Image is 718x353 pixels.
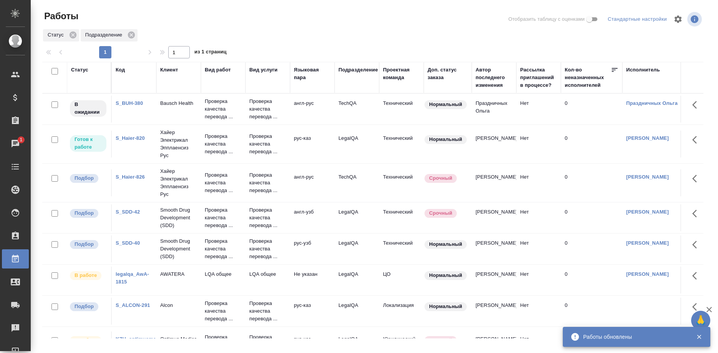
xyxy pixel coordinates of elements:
[249,270,286,278] p: LQA общее
[472,131,516,157] td: [PERSON_NAME]
[428,66,468,81] div: Доп. статус заказа
[508,15,585,23] span: Отобразить таблицу с оценками
[249,237,286,260] p: Проверка качества перевода ...
[429,174,452,182] p: Срочный
[688,267,706,285] button: Здесь прячутся важные кнопки
[516,235,561,262] td: Нет
[249,98,286,121] p: Проверка качества перевода ...
[249,171,286,194] p: Проверка качества перевода ...
[116,66,125,74] div: Код
[561,169,622,196] td: 0
[379,298,424,325] td: Локализация
[75,272,97,279] p: В работе
[160,167,197,198] p: Хайер Электрикал Эпплаенсиз Рус
[75,240,94,248] p: Подбор
[561,298,622,325] td: 0
[116,302,150,308] a: S_ALCON-291
[205,98,242,121] p: Проверка качества перевода ...
[160,302,197,309] p: Alcon
[116,174,145,180] a: S_Haier-826
[290,235,335,262] td: рус-узб
[516,267,561,293] td: Нет
[516,131,561,157] td: Нет
[691,311,710,330] button: 🙏
[116,240,140,246] a: S_SDD-40
[160,129,197,159] p: Хайер Электрикал Эпплаенсиз Рус
[626,240,669,246] a: [PERSON_NAME]
[335,204,379,231] td: LegalQA
[249,300,286,323] p: Проверка качества перевода ...
[71,66,88,74] div: Статус
[561,267,622,293] td: 0
[516,96,561,123] td: Нет
[472,204,516,231] td: [PERSON_NAME]
[205,133,242,156] p: Проверка качества перевода ...
[69,208,107,219] div: Можно подбирать исполнителей
[205,270,242,278] p: LQA общее
[335,298,379,325] td: LegalQA
[379,169,424,196] td: Технический
[379,204,424,231] td: Технический
[626,66,660,74] div: Исполнитель
[205,206,242,229] p: Проверка качества перевода ...
[290,96,335,123] td: англ-рус
[476,66,512,89] div: Автор последнего изменения
[383,66,420,81] div: Проектная команда
[379,131,424,157] td: Технический
[194,47,227,58] span: из 1 страниц
[472,298,516,325] td: [PERSON_NAME]
[69,239,107,250] div: Можно подбирать исполнителей
[75,303,94,310] p: Подбор
[205,66,231,74] div: Вид работ
[669,10,687,28] span: Настроить таблицу
[561,131,622,157] td: 0
[561,204,622,231] td: 0
[48,31,66,39] p: Статус
[205,171,242,194] p: Проверка качества перевода ...
[472,235,516,262] td: [PERSON_NAME]
[2,134,29,153] a: 1
[69,302,107,312] div: Можно подбирать исполнителей
[116,135,145,141] a: S_Haier-820
[429,101,462,108] p: Нормальный
[69,99,107,118] div: Исполнитель назначен, приступать к работе пока рано
[290,169,335,196] td: англ-рус
[335,169,379,196] td: TechQA
[290,131,335,157] td: рус-каз
[626,271,669,277] a: [PERSON_NAME]
[694,312,707,328] span: 🙏
[335,235,379,262] td: LegalQA
[69,270,107,281] div: Исполнитель выполняет работу
[379,96,424,123] td: Технический
[379,235,424,262] td: Технический
[520,66,557,89] div: Рассылка приглашений в процессе?
[429,136,462,143] p: Нормальный
[626,135,669,141] a: [PERSON_NAME]
[688,131,706,149] button: Здесь прячутся важные кнопки
[75,336,97,344] p: В работе
[687,12,703,27] span: Посмотреть информацию
[75,101,102,116] p: В ожидании
[290,267,335,293] td: Не указан
[583,333,685,341] div: Работы обновлены
[688,298,706,316] button: Здесь прячутся важные кнопки
[116,100,143,106] a: S_BUH-380
[69,173,107,184] div: Можно подбирать исполнителей
[116,209,140,215] a: S_SDD-42
[472,267,516,293] td: [PERSON_NAME]
[335,267,379,293] td: LegalQA
[160,335,197,343] p: Optimus Medica
[249,66,278,74] div: Вид услуги
[160,99,197,107] p: Bausch Health
[516,298,561,325] td: Нет
[85,31,125,39] p: Подразделение
[379,267,424,293] td: ЦО
[249,206,286,229] p: Проверка качества перевода ...
[429,240,462,248] p: Нормальный
[160,237,197,260] p: Smooth Drug Development (SDD)
[69,335,107,346] div: Исполнитель выполняет работу
[516,169,561,196] td: Нет
[335,96,379,123] td: TechQA
[205,300,242,323] p: Проверка качества перевода ...
[688,204,706,223] button: Здесь прячутся важные кнопки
